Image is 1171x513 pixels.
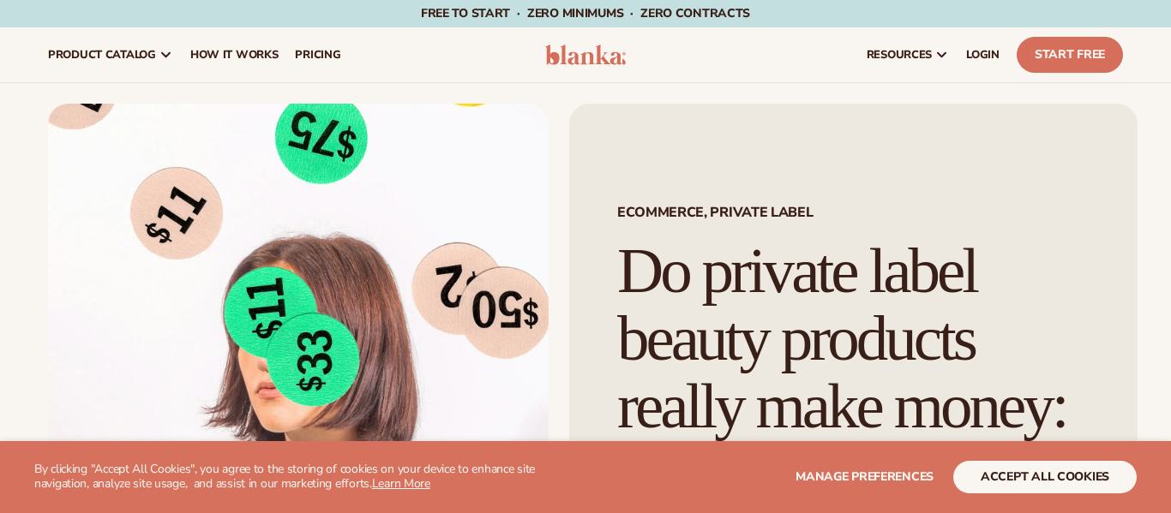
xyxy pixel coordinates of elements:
a: How It Works [182,27,287,82]
span: Free to start · ZERO minimums · ZERO contracts [421,5,750,21]
a: pricing [286,27,349,82]
span: pricing [295,48,340,62]
a: resources [858,27,958,82]
span: product catalog [48,48,156,62]
span: Manage preferences [796,468,934,485]
img: logo [545,45,626,65]
a: Learn More [372,475,430,492]
button: Manage preferences [796,461,934,493]
span: How It Works [190,48,279,62]
p: By clicking "Accept All Cookies", you agree to the storing of cookies on your device to enhance s... [34,462,585,492]
a: Start Free [1017,37,1123,73]
a: product catalog [39,27,182,82]
button: accept all cookies [953,461,1137,493]
span: resources [867,48,932,62]
span: Ecommerce, Private Label [617,206,1090,219]
a: LOGIN [958,27,1008,82]
span: LOGIN [966,48,1000,62]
